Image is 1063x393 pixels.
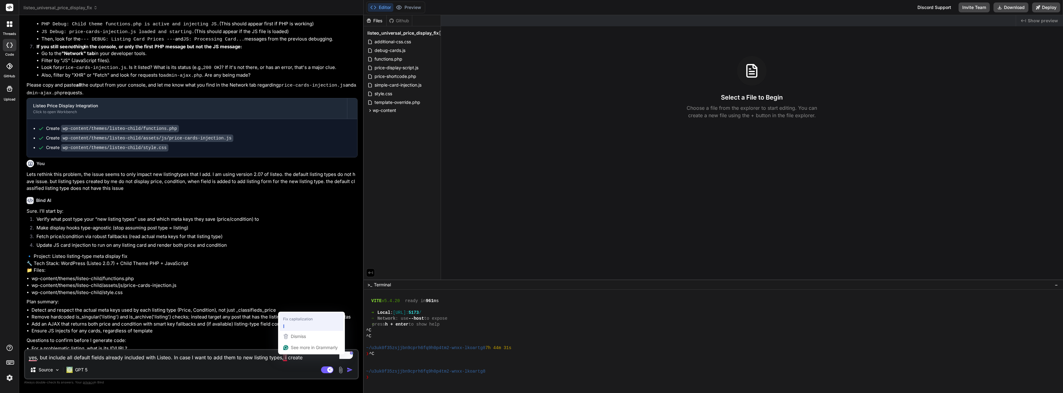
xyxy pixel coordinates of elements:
[337,366,344,374] img: attachment
[993,2,1028,12] button: Download
[409,310,419,316] span: 5173
[374,90,393,97] span: style.css
[32,307,358,314] li: Detect and respect the actual meta keys used by each listing type (Price, Condition), not just _c...
[374,81,422,89] span: simple-card-injection.js
[27,83,356,96] code: admin-ajax.php
[434,298,439,304] span: ms
[5,52,14,57] label: code
[27,208,358,215] p: Sure. I’ll start by:
[374,64,419,71] span: price-display-script.js
[46,125,179,132] div: Create
[426,298,434,304] span: 961
[61,125,179,132] code: wp-content/themes/listeo-child/functions.php
[377,316,396,322] span: Network
[405,298,426,304] span: ready in
[32,275,358,282] li: wp-content/themes/listeo-child/functions.php
[371,322,372,327] span: ➜
[377,310,390,316] span: Local
[46,144,168,151] div: Create
[1028,18,1058,24] span: Show preview
[366,345,485,351] span: ~/u3uk0f35zsjjbn9cprh6fq9h0p4tm2-wnxx-lkoartg8
[374,38,412,45] span: additional-css.css
[36,44,242,49] strong: If you still see in the console, or only the first PHP message but not the JS message:
[385,322,409,327] span: h + enter
[203,65,220,70] code: 200 OK
[366,351,369,357] span: ❯
[374,99,421,106] span: template-override.php
[66,367,73,373] img: GPT 5
[409,322,440,327] span: to show help
[1053,280,1059,290] button: −
[4,74,15,79] label: GitHub
[36,160,45,167] h6: You
[32,289,358,296] li: wp-content/themes/listeo-child/style.css
[41,29,194,35] code: JS Debug: price-cards-injection.js loaded and starting.
[183,37,244,42] code: JS: Processing Card...
[393,3,424,12] button: Preview
[373,107,396,113] span: wp-content
[46,135,233,141] div: Create
[32,224,358,233] li: Make display hooks type-agnostic (stop assuming post type = listing)
[61,50,95,56] strong: "Network" tab
[409,316,424,322] span: --host
[369,351,374,357] span: ^C
[32,314,358,321] li: Remove hardcoded is_singular('listing') and is_archive('listing') checks; instead target any post...
[27,337,358,344] p: Questions to confirm before I generate code:
[372,322,385,327] span: press
[382,298,400,304] span: v5.4.20
[32,327,358,335] li: Ensure JS injects for any cards, regardless of template
[371,316,372,322] span: ➜
[374,55,403,63] span: functions.php
[683,104,821,119] p: Choose a file from the explorer to start editing. You can create a new file using the + button in...
[76,82,81,88] strong: all
[1055,282,1058,288] span: −
[371,298,382,304] span: VITE
[163,73,202,78] code: admin-ajax.php
[32,321,358,328] li: Add an AJAX that returns both price and condition with smart key fallbacks and (if available) lis...
[419,310,421,316] span: /
[366,327,371,333] span: ^C
[41,36,358,43] li: Then, look for the and messages from the previous debugging.
[41,50,358,57] li: Go to the in your developer tools.
[60,65,126,70] code: price-cards-injection.js
[366,333,371,339] span: ^C
[366,369,485,374] span: ~/u3uk0f35zsjjbn9cprh6fq9h0p4tm2-wnxx-lkoartg8
[3,31,16,36] label: threads
[390,310,393,316] span: :
[81,37,175,42] code: --- DEBUG: Listing Card Prices ---
[75,367,87,373] p: GPT 5
[68,44,84,49] em: nothing
[32,345,358,352] li: For a problematic listing, what is its ID/URL?
[721,93,783,102] h3: Select a File to Begin
[27,298,358,305] p: Plan summary:
[55,367,60,373] img: Pick Models
[32,233,358,242] li: Fetch price/condition via robust fallbacks (read actual meta keys for that listing type)
[24,379,359,385] p: Always double-check its answers. Your in Bind
[4,97,15,102] label: Upload
[41,22,219,27] code: PHP Debug: Child theme functions.php is active and injecting JS.
[83,380,94,384] span: privacy
[23,5,98,11] span: listeo_universal_price_display_fix
[32,282,358,289] li: wp-content/themes/listeo-child/assets/js/price-cards-injection.js
[41,57,358,64] li: Filter by "JS" (JavaScript files).
[27,253,358,274] p: 🔹 Project: Listeo listing-type meta display fix 🔧 Tech Stack: WordPress (Listeo 2.0.7) + Child Th...
[374,282,391,288] span: Terminal
[27,171,358,192] p: Lets rethink this problem, the issue seems to only impact new listingtypes that I add. I am using...
[366,374,369,380] span: ❯
[36,197,51,203] h6: Bind AI
[371,310,372,316] span: ➜
[41,72,358,79] li: Also, filter by "XHR" or "Fetch" and look for requests to . Are any being made?
[32,216,358,224] li: Verify what post type your “new listing types” use and which meta keys they save (price/condition...
[27,82,358,97] p: Please copy and paste the output from your console, and let me know what you find in the Network ...
[387,18,412,24] div: Github
[32,242,358,250] li: Update JS card injection to run on any listing card and render both price and condition
[1032,2,1060,12] button: Deploy
[61,135,233,142] code: wp-content/themes/listeo-child/assets/js/price-cards-injection.js
[367,30,439,36] span: listeo_universal_price_display_fix
[914,2,955,12] div: Discord Support
[364,18,386,24] div: Files
[33,109,341,114] div: Click to open Workbench
[41,28,358,36] li: (This should appear if the JS file is loaded)
[368,3,393,12] button: Editor
[61,144,168,152] code: wp-content/themes/listeo-child/style.css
